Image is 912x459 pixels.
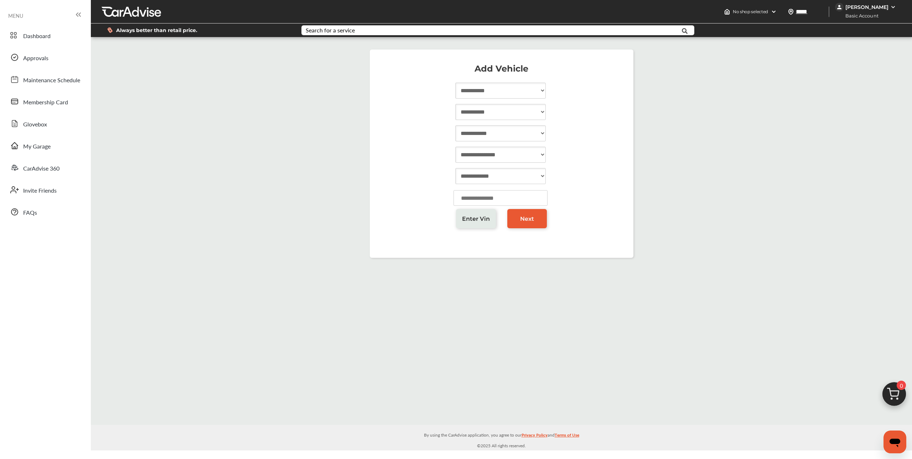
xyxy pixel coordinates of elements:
a: Maintenance Schedule [6,70,84,89]
span: Membership Card [23,98,68,107]
img: cart_icon.3d0951e8.svg [877,379,911,413]
span: Invite Friends [23,186,57,195]
img: dollor_label_vector.a70140d1.svg [107,27,113,33]
span: Glovebox [23,120,47,129]
a: Approvals [6,48,84,67]
span: Maintenance Schedule [23,76,80,85]
div: Search for a service [306,27,355,33]
img: WGsFRI8htEPBVLJbROoPRyZpYNWhNONpIPPETTm6eUC0GeLEiAAAAAElFTkSuQmCC [890,4,896,10]
iframe: Button to launch messaging window [883,431,906,453]
span: My Garage [23,142,51,151]
span: Next [520,215,534,222]
div: © 2025 All rights reserved. [91,425,912,450]
a: Next [507,209,547,228]
span: Dashboard [23,32,51,41]
p: By using the CarAdvise application, you agree to our and [91,431,912,438]
img: header-divider.bc55588e.svg [829,6,829,17]
a: My Garage [6,136,84,155]
div: [PERSON_NAME] [845,4,888,10]
a: FAQs [6,203,84,221]
p: Add Vehicle [377,65,626,72]
a: Glovebox [6,114,84,133]
a: Dashboard [6,26,84,45]
a: CarAdvise 360 [6,158,84,177]
img: header-down-arrow.9dd2ce7d.svg [771,9,777,15]
span: 0 [897,381,906,390]
span: Always better than retail price. [116,28,197,33]
a: Membership Card [6,92,84,111]
a: Invite Friends [6,181,84,199]
span: Approvals [23,54,48,63]
span: FAQs [23,208,37,218]
span: CarAdvise 360 [23,164,59,173]
span: Enter Vin [462,215,490,222]
img: location_vector.a44bc228.svg [788,9,794,15]
a: Enter Vin [456,209,496,228]
span: Basic Account [836,12,884,20]
img: jVpblrzwTbfkPYzPPzSLxeg0AAAAASUVORK5CYII= [835,3,844,11]
img: header-home-logo.8d720a4f.svg [724,9,730,15]
span: No shop selected [733,9,768,15]
span: MENU [8,13,23,19]
a: Privacy Policy [522,431,548,442]
a: Terms of Use [555,431,579,442]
